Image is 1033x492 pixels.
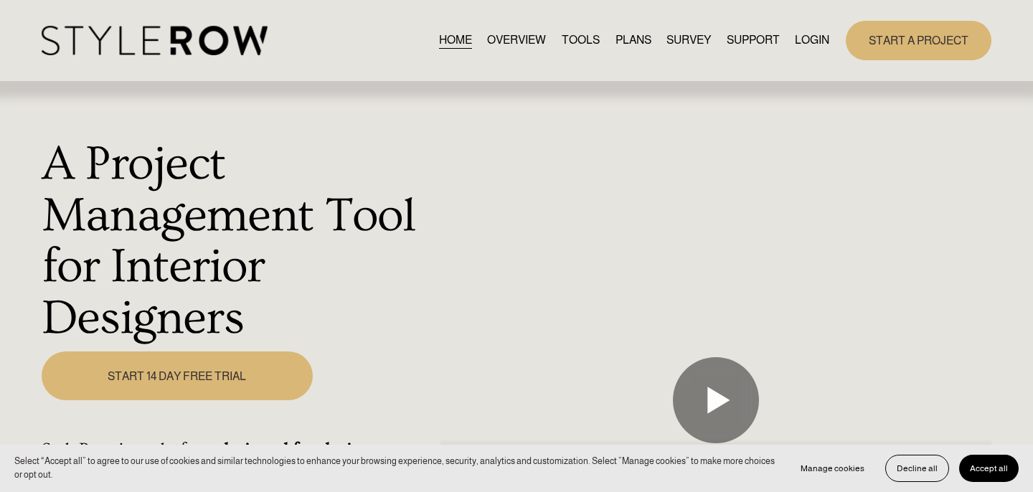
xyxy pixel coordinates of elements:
[615,31,651,50] a: PLANS
[727,31,780,50] a: folder dropdown
[42,351,313,400] a: START 14 DAY FREE TRIAL
[42,439,433,483] h4: StyleRow is a platform , with maximum flexibility and organization.
[439,31,472,50] a: HOME
[42,26,268,55] img: StyleRow
[790,455,875,482] button: Manage cookies
[727,32,780,49] span: SUPPORT
[801,463,864,473] span: Manage cookies
[959,455,1019,482] button: Accept all
[562,31,600,50] a: TOOLS
[42,138,433,344] h1: A Project Management Tool for Interior Designers
[846,21,991,60] a: START A PROJECT
[885,455,949,482] button: Decline all
[666,31,711,50] a: SURVEY
[795,31,829,50] a: LOGIN
[970,463,1008,473] span: Accept all
[219,439,394,460] strong: designed for designers
[487,31,546,50] a: OVERVIEW
[673,357,759,443] button: Play
[14,455,775,482] p: Select “Accept all” to agree to our use of cookies and similar technologies to enhance your brows...
[897,463,938,473] span: Decline all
